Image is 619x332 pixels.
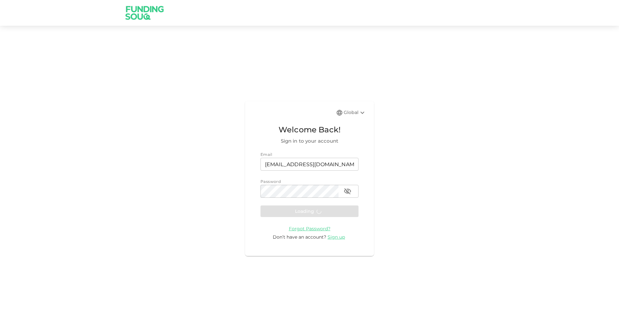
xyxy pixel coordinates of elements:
span: Welcome Back! [260,124,359,136]
span: Forgot Password? [289,226,330,232]
input: email [260,158,359,171]
span: Sign up [328,234,345,240]
span: Sign in to your account [260,137,359,145]
input: password [260,185,339,198]
span: Password [260,179,281,184]
a: Forgot Password? [289,225,330,232]
span: Email [260,152,272,157]
span: Don’t have an account? [273,234,326,240]
div: Global [344,109,366,117]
